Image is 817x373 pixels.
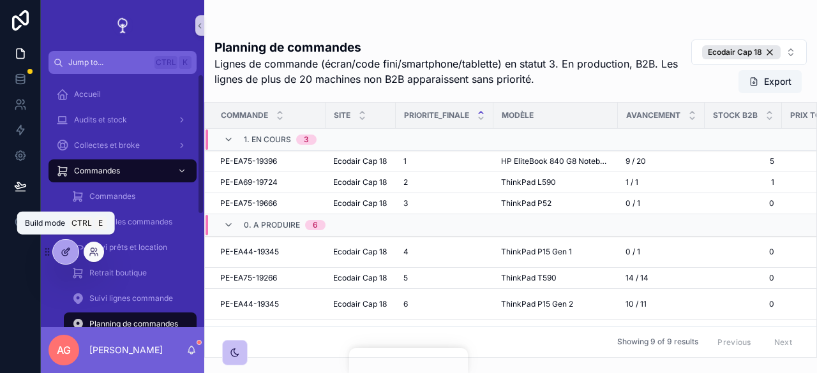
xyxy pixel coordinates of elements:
[68,57,149,68] span: Jump to...
[333,247,388,257] a: Ecodair Cap 18
[403,247,486,257] a: 4
[220,198,318,208] a: PE-EA75-19666
[64,287,197,310] a: Suivi lignes commande
[57,342,71,358] span: AG
[49,159,197,182] a: Commandes
[617,337,698,347] span: Showing 9 of 9 results
[501,156,610,166] a: HP EliteBook 840 G8 Notebook PC
[220,299,318,309] a: PE-EA44-19345
[404,110,469,121] span: Priorite_finale
[333,177,388,187] a: Ecodair Cap 18
[70,217,93,230] span: Ctrl
[74,140,140,150] span: Collectes et broke
[89,319,178,329] span: Planning de commandes
[64,185,197,208] a: Commandes
[333,198,387,208] span: Ecodair Cap 18
[403,247,408,257] span: 4
[313,220,318,230] div: 6
[713,110,758,121] span: Stock B2B
[403,299,486,309] a: 6
[333,177,387,187] span: Ecodair Cap 18
[626,156,697,166] a: 9 / 20
[403,177,408,187] span: 2
[220,198,277,208] span: PE-EA75-19666
[304,135,309,145] div: 3
[501,273,610,283] a: ThinkPad T590
[220,156,277,166] span: PE-EA75-19396
[626,177,697,187] a: 1 / 1
[626,299,647,309] span: 10 / 11
[89,217,172,227] span: Toutes les commandes
[403,273,408,283] span: 5
[712,273,774,283] a: 0
[501,198,610,208] a: ThinkPad P52
[89,242,167,252] span: Suivi prêts et location
[712,177,774,187] span: 1
[403,156,407,166] span: 1
[738,70,802,93] button: Export
[333,156,388,166] a: Ecodair Cap 18
[626,273,648,283] span: 14 / 14
[501,273,557,283] span: ThinkPad T590
[220,156,318,166] a: PE-EA75-19396
[244,220,300,230] span: 0. A produire
[403,198,408,208] span: 3
[501,299,573,309] span: ThinkPad P15 Gen 2
[403,198,486,208] a: 3
[691,40,807,65] button: Select Button
[89,268,147,278] span: Retrait boutique
[89,344,163,356] p: [PERSON_NAME]
[220,177,278,187] span: PE-EA69-19724
[89,191,135,201] span: Commandes
[626,198,697,208] a: 0 / 1
[25,218,65,228] span: Build mode
[220,247,318,257] a: PE-EA44-19345
[403,273,486,283] a: 5
[64,236,197,259] a: Suivi prêts et location
[712,156,774,166] a: 5
[501,177,610,187] a: ThinkPad L590
[626,177,638,187] span: 1 / 1
[333,273,387,283] span: Ecodair Cap 18
[501,247,572,257] span: ThinkPad P15 Gen 1
[74,89,101,99] span: Accueil
[220,177,318,187] a: PE-EA69-19724
[712,198,774,208] a: 0
[154,56,177,69] span: Ctrl
[74,115,127,125] span: Audits et stock
[712,299,774,309] a: 0
[501,299,610,309] a: ThinkPad P15 Gen 2
[333,299,387,309] span: Ecodair Cap 18
[89,293,173,304] span: Suivi lignes commande
[403,177,486,187] a: 2
[214,56,684,87] p: Lignes de commande (écran/code fini/smartphone/tablette) en statut 3. En production, B2B. Les lig...
[501,177,556,187] span: ThinkPad L590
[49,134,197,157] a: Collectes et broke
[626,247,697,257] a: 0 / 1
[626,247,640,257] span: 0 / 1
[403,156,486,166] a: 1
[49,83,197,106] a: Accueil
[333,156,387,166] span: Ecodair Cap 18
[626,198,640,208] span: 0 / 1
[626,110,680,121] span: Avancement
[49,51,197,74] button: Jump to...CtrlK
[712,247,774,257] a: 0
[112,15,133,36] img: App logo
[220,273,277,283] span: PE-EA75-19266
[708,47,762,57] span: Ecodair Cap 18
[221,110,268,121] span: Commande
[702,45,781,59] button: Unselect 1
[220,273,318,283] a: PE-EA75-19266
[244,135,291,145] span: 1. En cours
[214,38,684,56] h1: Planning de commandes
[333,273,388,283] a: Ecodair Cap 18
[501,247,610,257] a: ThinkPad P15 Gen 1
[220,247,279,257] span: PE-EA44-19345
[501,198,551,208] span: ThinkPad P52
